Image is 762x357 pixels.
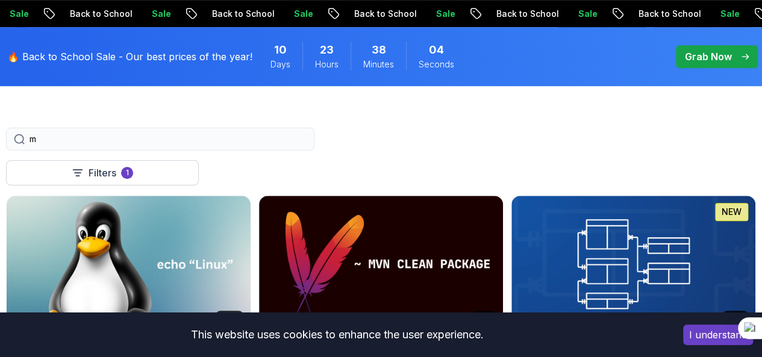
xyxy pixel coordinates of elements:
p: Back to School [202,8,284,20]
p: Back to School [60,8,142,20]
span: Days [270,58,290,70]
p: Sale [142,8,181,20]
img: Maven Essentials card [259,196,503,332]
p: Back to School [629,8,711,20]
span: 23 Hours [320,42,334,58]
img: Linux Fundamentals card [7,196,251,332]
p: Sale [711,8,749,20]
p: Sale [426,8,465,20]
div: This website uses cookies to enhance the user experience. [9,321,665,348]
p: Filters [89,166,116,180]
span: 38 Minutes [372,42,386,58]
img: Database Design & Implementation card [511,196,755,332]
p: Back to School [487,8,569,20]
span: Hours [315,58,339,70]
span: Seconds [419,58,454,70]
span: 4 Seconds [429,42,444,58]
button: Filters1 [6,160,199,185]
p: 🔥 Back to School Sale - Our best prices of the year! [7,49,252,64]
p: Back to School [345,8,426,20]
button: Accept cookies [683,324,753,345]
p: Sale [569,8,607,20]
input: Search Java, React, Spring boot ... [30,133,307,145]
span: 10 Days [274,42,287,58]
p: Grab Now [685,49,732,64]
p: Sale [284,8,323,20]
p: NEW [722,206,742,218]
p: 1 [126,168,129,178]
span: Minutes [363,58,394,70]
